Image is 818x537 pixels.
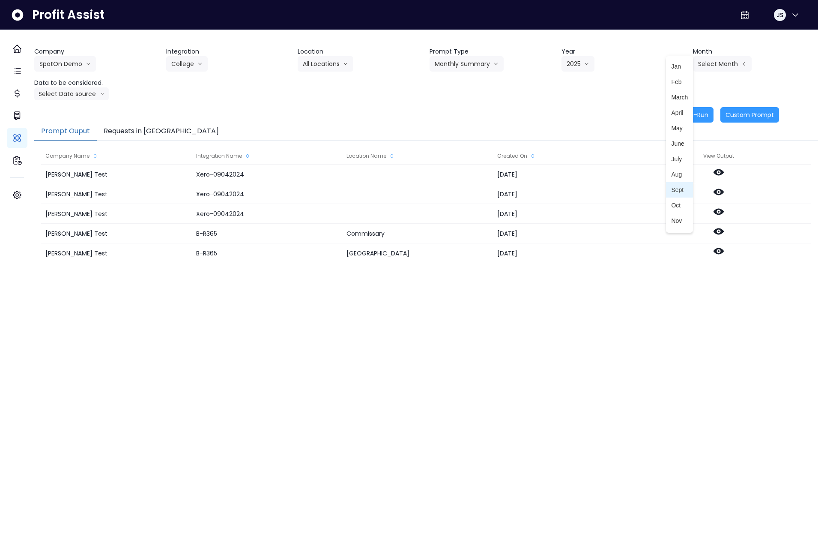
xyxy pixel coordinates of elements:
span: Profit Assist [32,7,104,23]
header: Company [34,47,159,56]
span: Oct [671,201,688,210]
button: All Locationsarrow down line [298,56,353,72]
header: Month [693,47,818,56]
span: April [671,108,688,117]
span: Nov [671,216,688,225]
div: [DATE] [493,204,643,224]
div: [PERSON_NAME] Test [41,243,191,263]
div: Company Name [41,147,191,165]
div: [PERSON_NAME] Test [41,224,191,243]
button: Select Data sourcearrow down line [34,87,109,100]
svg: arrow down line [493,60,499,68]
button: Select Montharrow left line [693,56,752,72]
header: Year [561,47,687,56]
svg: arrow down line [584,60,589,68]
button: Collegearrow down line [166,56,208,72]
button: Requests in [GEOGRAPHIC_DATA] [97,123,226,141]
span: May [671,124,688,132]
div: [PERSON_NAME] Test [41,184,191,204]
div: Integration Name [192,147,342,165]
button: Custom Prompt [720,107,779,123]
div: Location Name [342,147,493,165]
div: [GEOGRAPHIC_DATA] [342,243,493,263]
ul: Select Montharrow left line [666,56,693,233]
div: View Output [643,147,794,165]
header: Prompt Type [430,47,555,56]
div: B-R365 [192,243,342,263]
button: 2025arrow down line [561,56,594,72]
div: Xero-09042024 [192,184,342,204]
div: Created On [493,147,643,165]
svg: arrow down line [197,60,203,68]
div: Xero-09042024 [192,165,342,184]
header: Data to be considered. [34,78,159,87]
button: Re-Run [681,107,714,123]
div: [DATE] [493,165,643,184]
button: Prompt Ouput [34,123,97,141]
div: [DATE] [493,184,643,204]
span: March [671,93,688,102]
svg: arrow down line [100,90,104,98]
span: Feb [671,78,688,86]
div: B-R365 [192,224,342,243]
div: [PERSON_NAME] Test [41,165,191,184]
span: Jan [671,62,688,71]
button: SpotOn Demoarrow down line [34,56,96,72]
div: [DATE] [493,243,643,263]
span: JS [776,11,783,19]
span: June [671,139,688,148]
div: [DATE] [493,224,643,243]
svg: arrow down line [343,60,348,68]
svg: arrow left line [741,60,746,68]
svg: arrow down line [86,60,91,68]
div: [PERSON_NAME] Test [41,204,191,224]
div: Commissary [342,224,493,243]
div: Xero-09042024 [192,204,342,224]
span: Aug [671,170,688,179]
button: Monthly Summaryarrow down line [430,56,504,72]
header: Location [298,47,423,56]
span: Sept [671,186,688,194]
span: July [671,155,688,163]
header: Integration [166,47,291,56]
